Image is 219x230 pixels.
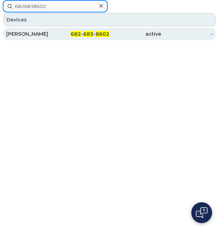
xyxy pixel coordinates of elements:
img: Open chat [196,207,208,218]
div: - [161,30,213,37]
div: - - [58,30,109,37]
a: [PERSON_NAME]682-683-8602active- [3,28,216,40]
div: [PERSON_NAME] [6,30,58,37]
div: active [109,30,161,37]
span: 8602 [96,31,109,37]
span: 682 [71,31,81,37]
span: 683 [83,31,94,37]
